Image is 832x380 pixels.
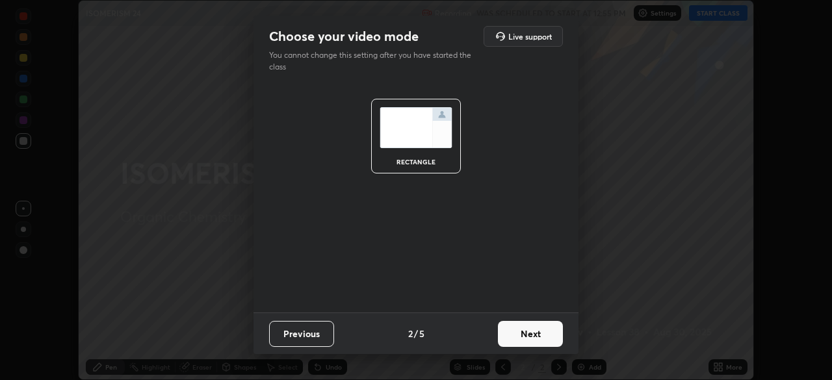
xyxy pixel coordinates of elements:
[269,49,480,73] p: You cannot change this setting after you have started the class
[414,327,418,340] h4: /
[408,327,413,340] h4: 2
[269,28,419,45] h2: Choose your video mode
[380,107,452,148] img: normalScreenIcon.ae25ed63.svg
[390,158,442,165] div: rectangle
[419,327,424,340] h4: 5
[269,321,334,347] button: Previous
[498,321,563,347] button: Next
[508,32,552,40] h5: Live support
